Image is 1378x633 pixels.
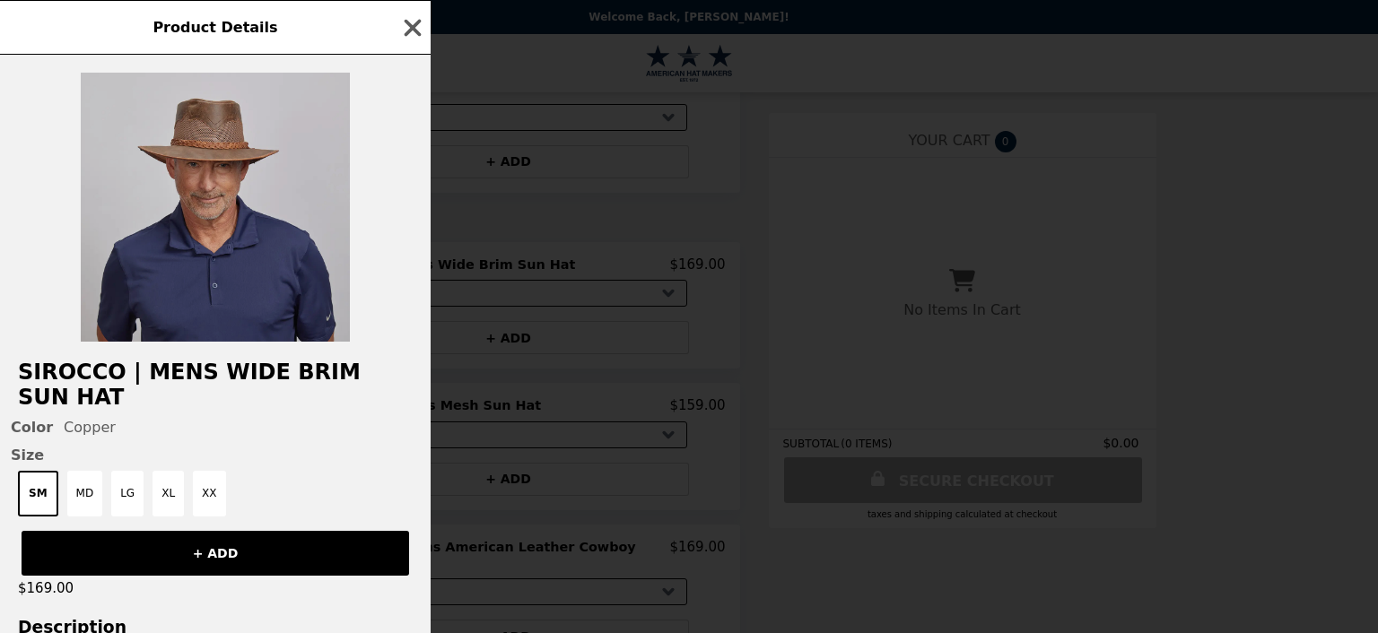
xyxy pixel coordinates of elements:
[11,447,420,464] span: Size
[67,471,103,516] button: MD
[18,471,58,516] button: SM
[111,471,144,516] button: LG
[193,471,225,516] button: XX
[153,19,277,36] span: Product Details
[81,73,350,342] img: Copper / SM
[11,419,420,436] div: Copper
[153,471,184,516] button: XL
[11,419,53,436] span: Color
[22,531,409,576] button: + ADD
